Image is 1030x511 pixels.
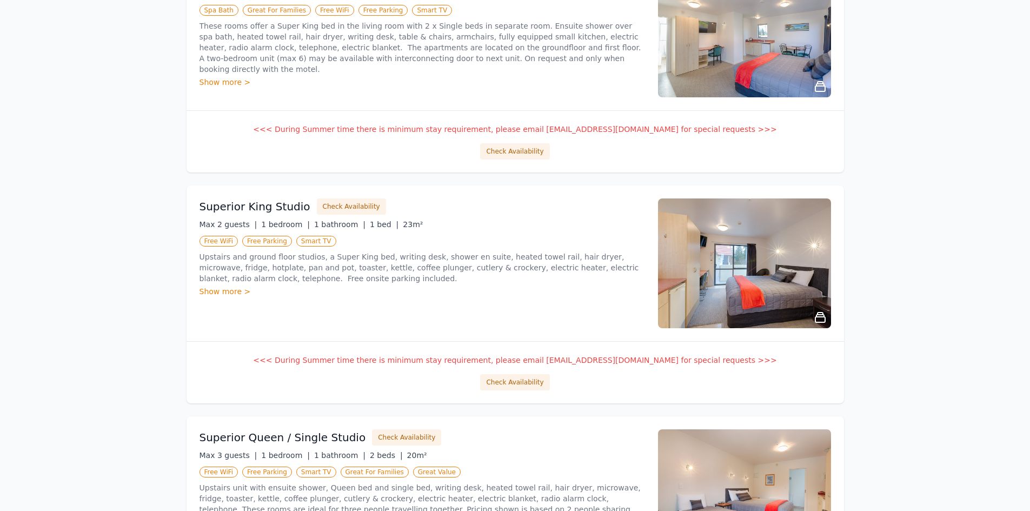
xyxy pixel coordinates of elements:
[200,286,645,297] div: Show more >
[315,5,354,16] span: Free WiFi
[243,5,311,16] span: Great For Families
[412,5,452,16] span: Smart TV
[480,143,549,160] button: Check Availability
[317,198,386,215] button: Check Availability
[200,220,257,229] span: Max 2 guests |
[403,220,423,229] span: 23m²
[314,220,366,229] span: 1 bathroom |
[200,77,645,88] div: Show more >
[296,467,336,477] span: Smart TV
[200,355,831,366] p: <<< During Summer time there is minimum stay requirement, please email [EMAIL_ADDRESS][DOMAIN_NAM...
[480,374,549,390] button: Check Availability
[200,467,238,477] span: Free WiFi
[242,236,292,247] span: Free Parking
[370,451,403,460] span: 2 beds |
[242,467,292,477] span: Free Parking
[261,220,310,229] span: 1 bedroom |
[314,451,366,460] span: 1 bathroom |
[407,451,427,460] span: 20m²
[370,220,398,229] span: 1 bed |
[200,451,257,460] span: Max 3 guests |
[200,5,238,16] span: Spa Bath
[200,251,645,284] p: Upstairs and ground floor studios, a Super King bed, writing desk, shower en suite, heated towel ...
[200,430,366,445] h3: Superior Queen / Single Studio
[341,467,409,477] span: Great For Families
[413,467,461,477] span: Great Value
[200,236,238,247] span: Free WiFi
[200,124,831,135] p: <<< During Summer time there is minimum stay requirement, please email [EMAIL_ADDRESS][DOMAIN_NAM...
[261,451,310,460] span: 1 bedroom |
[296,236,336,247] span: Smart TV
[358,5,408,16] span: Free Parking
[372,429,441,446] button: Check Availability
[200,21,645,75] p: These rooms offer a Super King bed in the living room with 2 x Single beds in separate room. Ensu...
[200,199,310,214] h3: Superior King Studio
